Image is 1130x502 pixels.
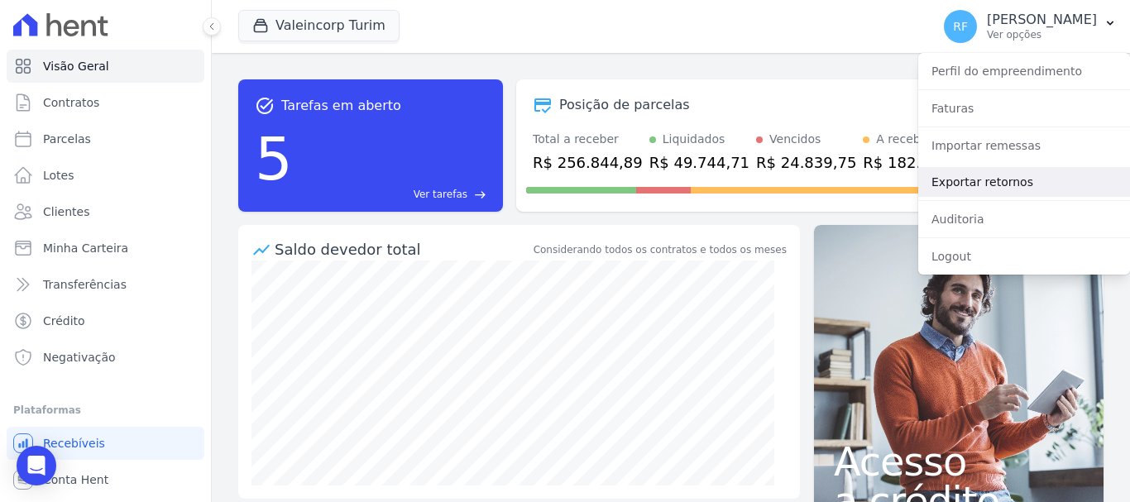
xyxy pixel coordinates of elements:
[7,195,204,228] a: Clientes
[43,94,99,111] span: Contratos
[863,151,973,174] div: R$ 182.260,43
[43,313,85,329] span: Crédito
[414,187,467,202] span: Ver tarefas
[7,232,204,265] a: Minha Carteira
[534,242,787,257] div: Considerando todos os contratos e todos os meses
[918,167,1130,197] a: Exportar retornos
[918,131,1130,160] a: Importar remessas
[238,10,400,41] button: Valeincorp Turim
[255,96,275,116] span: task_alt
[43,276,127,293] span: Transferências
[43,349,116,366] span: Negativação
[275,238,530,261] div: Saldo devedor total
[876,131,932,148] div: A receber
[931,3,1130,50] button: RF [PERSON_NAME] Ver opções
[281,96,401,116] span: Tarefas em aberto
[7,86,204,119] a: Contratos
[7,159,204,192] a: Lotes
[663,131,725,148] div: Liquidados
[13,400,198,420] div: Plataformas
[834,442,1084,481] span: Acesso
[43,58,109,74] span: Visão Geral
[43,167,74,184] span: Lotes
[953,21,968,32] span: RF
[918,241,1130,271] a: Logout
[43,131,91,147] span: Parcelas
[7,341,204,374] a: Negativação
[474,189,486,201] span: east
[918,56,1130,86] a: Perfil do empreendimento
[7,122,204,155] a: Parcelas
[7,50,204,83] a: Visão Geral
[533,151,643,174] div: R$ 256.844,89
[255,116,293,202] div: 5
[43,471,108,488] span: Conta Hent
[918,93,1130,123] a: Faturas
[559,95,690,115] div: Posição de parcelas
[7,427,204,460] a: Recebíveis
[7,268,204,301] a: Transferências
[17,446,56,485] div: Open Intercom Messenger
[649,151,749,174] div: R$ 49.744,71
[43,203,89,220] span: Clientes
[43,240,128,256] span: Minha Carteira
[756,151,856,174] div: R$ 24.839,75
[987,12,1097,28] p: [PERSON_NAME]
[769,131,821,148] div: Vencidos
[7,463,204,496] a: Conta Hent
[299,187,486,202] a: Ver tarefas east
[533,131,643,148] div: Total a receber
[987,28,1097,41] p: Ver opções
[43,435,105,452] span: Recebíveis
[7,304,204,337] a: Crédito
[918,204,1130,234] a: Auditoria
